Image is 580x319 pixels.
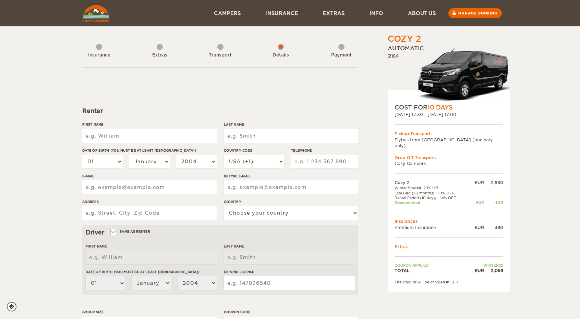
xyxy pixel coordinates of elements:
[395,112,503,117] div: [DATE] 17:30 - [DATE] 17:00
[395,155,503,161] div: Drop Off Transport:
[395,195,469,200] td: Rental Period (10 days): -14% OFF
[388,45,510,103] div: Automatic 2x4
[82,107,358,115] div: Renter
[415,47,510,103] img: Langur-m-c-logo-2.png
[224,244,355,249] label: Last Name
[291,155,358,168] input: e.g. 1 234 567 890
[484,180,503,186] div: 2,980
[388,33,421,45] div: Cozy 2
[395,225,469,230] td: Premium Insurance
[395,180,469,186] td: Cozy 2
[82,5,109,22] img: Cozy Campers
[395,103,503,112] div: COST FOR
[202,52,239,59] div: Transport
[469,268,484,273] div: EUR
[395,268,469,273] td: TOTAL
[427,104,452,111] span: 10 Days
[86,269,217,275] label: Date of birth (You must be at least [DEMOGRAPHIC_DATA])
[224,309,358,315] label: Coupon code
[82,148,217,153] label: Date of birth (You must be at least [DEMOGRAPHIC_DATA])
[469,225,484,230] div: EUR
[262,52,300,59] div: Details
[141,52,179,59] div: Extras
[484,268,503,273] div: 2,059
[291,148,358,153] label: Telephone
[86,244,217,249] label: First Name
[82,122,217,127] label: First Name
[111,230,116,235] input: Same as renter
[86,228,355,237] div: Driver
[395,191,469,195] td: Late Bird (1-2 months): -10% OFF
[7,302,21,311] a: Cookie settings
[224,148,284,153] label: Country Code
[82,174,217,179] label: E-mail
[82,199,217,204] label: Address
[224,269,355,275] label: Driving License
[86,251,217,264] input: e.g. William
[224,251,355,264] input: e.g. Smith
[82,180,217,194] input: e.g. example@example.com
[224,174,358,179] label: Retype E-mail
[395,280,503,284] div: The amount will be charged in EUR
[395,218,503,224] td: Insurances
[323,52,360,59] div: Payment
[484,225,503,230] div: 390
[82,309,217,315] label: Group size
[82,129,217,143] input: e.g. William
[469,180,484,186] div: EUR
[80,52,118,59] div: Insurance
[395,200,469,205] td: Discount total
[448,8,502,18] a: Manage booking
[224,199,358,204] label: Country
[224,180,358,194] input: e.g. example@example.com
[469,263,503,268] td: WINTER25
[82,206,217,220] input: e.g. Street, City, Zip Code
[395,131,503,137] div: Pickup Transport:
[395,137,503,149] td: Flybus from [GEOGRAPHIC_DATA] (one way only)
[224,129,358,143] input: e.g. Smith
[224,276,355,290] input: e.g. 14789654B
[469,200,484,205] div: EUR
[395,186,469,190] td: Winter Special -20% Off
[111,228,150,235] label: Same as renter
[395,244,503,250] td: Extras
[395,263,469,268] td: Coupon applied
[484,200,503,205] div: -1,311
[395,161,503,166] td: Cozy Campers
[224,122,358,127] label: Last Name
